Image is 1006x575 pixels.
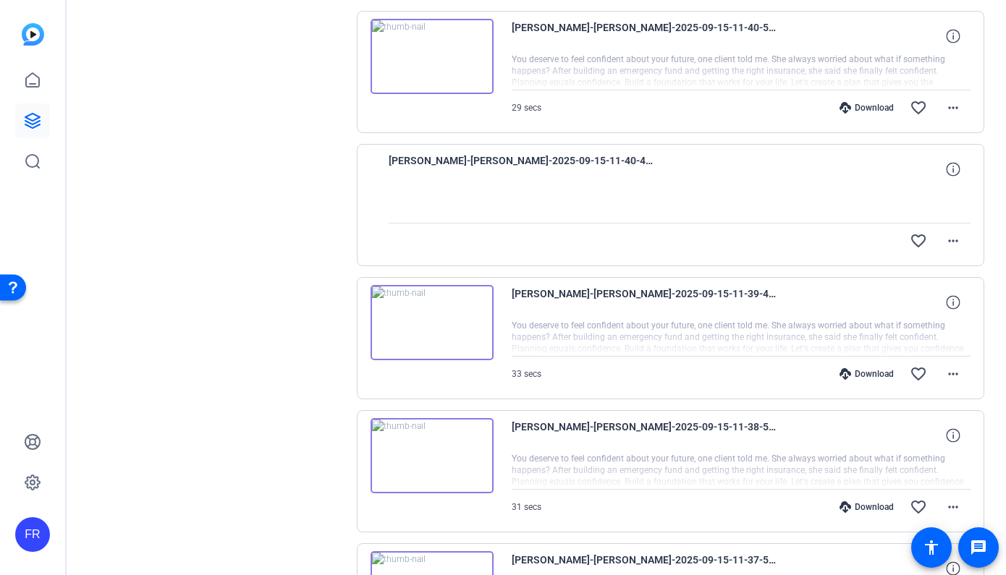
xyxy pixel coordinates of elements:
[512,19,779,54] span: [PERSON_NAME]-[PERSON_NAME]-2025-09-15-11-40-50-636-0
[512,285,779,320] span: [PERSON_NAME]-[PERSON_NAME]-2025-09-15-11-39-44-616-0
[512,502,541,512] span: 31 secs
[512,369,541,379] span: 33 secs
[371,418,494,493] img: thumb-nail
[832,501,901,513] div: Download
[15,517,50,552] div: FR
[371,285,494,360] img: thumb-nail
[910,498,927,516] mat-icon: favorite_border
[923,539,940,556] mat-icon: accessibility
[371,19,494,94] img: thumb-nail
[832,102,901,114] div: Download
[22,23,44,46] img: blue-gradient.svg
[512,103,541,113] span: 29 secs
[910,232,927,250] mat-icon: favorite_border
[389,152,656,187] span: [PERSON_NAME]-[PERSON_NAME]-2025-09-15-11-40-40-035-0
[512,418,779,453] span: [PERSON_NAME]-[PERSON_NAME]-2025-09-15-11-38-53-283-0
[832,368,901,380] div: Download
[944,498,962,516] mat-icon: more_horiz
[944,232,962,250] mat-icon: more_horiz
[944,99,962,116] mat-icon: more_horiz
[970,539,987,556] mat-icon: message
[910,365,927,383] mat-icon: favorite_border
[910,99,927,116] mat-icon: favorite_border
[944,365,962,383] mat-icon: more_horiz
